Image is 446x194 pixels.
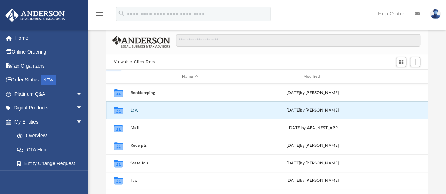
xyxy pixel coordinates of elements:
[253,125,372,131] div: [DATE] by ABA_NEST_APP
[5,115,93,129] a: My Entitiesarrow_drop_down
[76,101,90,115] span: arrow_drop_down
[76,87,90,101] span: arrow_drop_down
[5,31,93,45] a: Home
[5,45,93,59] a: Online Ordering
[5,87,93,101] a: Platinum Q&Aarrow_drop_down
[5,101,93,115] a: Digital Productsarrow_drop_down
[114,59,155,65] button: Viewable-ClientDocs
[410,57,421,67] button: Add
[130,90,250,95] button: Bookkeeping
[130,108,250,113] button: Law
[130,161,250,165] button: State Id's
[3,8,67,22] img: Anderson Advisors Platinum Portal
[10,143,93,157] a: CTA Hub
[130,74,250,80] div: Name
[253,90,372,96] div: [DATE] by [PERSON_NAME]
[253,143,372,149] div: [DATE] by [PERSON_NAME]
[118,10,126,17] i: search
[253,160,372,167] div: [DATE] by [PERSON_NAME]
[76,115,90,129] span: arrow_drop_down
[253,74,373,80] div: Modified
[5,73,93,87] a: Order StatusNEW
[130,126,250,130] button: Mail
[95,13,104,18] a: menu
[253,107,372,114] div: [DATE] by [PERSON_NAME]
[5,59,93,73] a: Tax Organizers
[430,9,441,19] img: User Pic
[95,10,104,18] i: menu
[130,143,250,148] button: Receipts
[130,179,250,183] button: Tax
[253,177,372,184] div: [DATE] by [PERSON_NAME]
[375,74,425,80] div: id
[109,74,127,80] div: id
[176,34,420,47] input: Search files and folders
[396,57,407,67] button: Switch to Grid View
[10,157,93,171] a: Entity Change Request
[41,75,56,85] div: NEW
[10,129,93,143] a: Overview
